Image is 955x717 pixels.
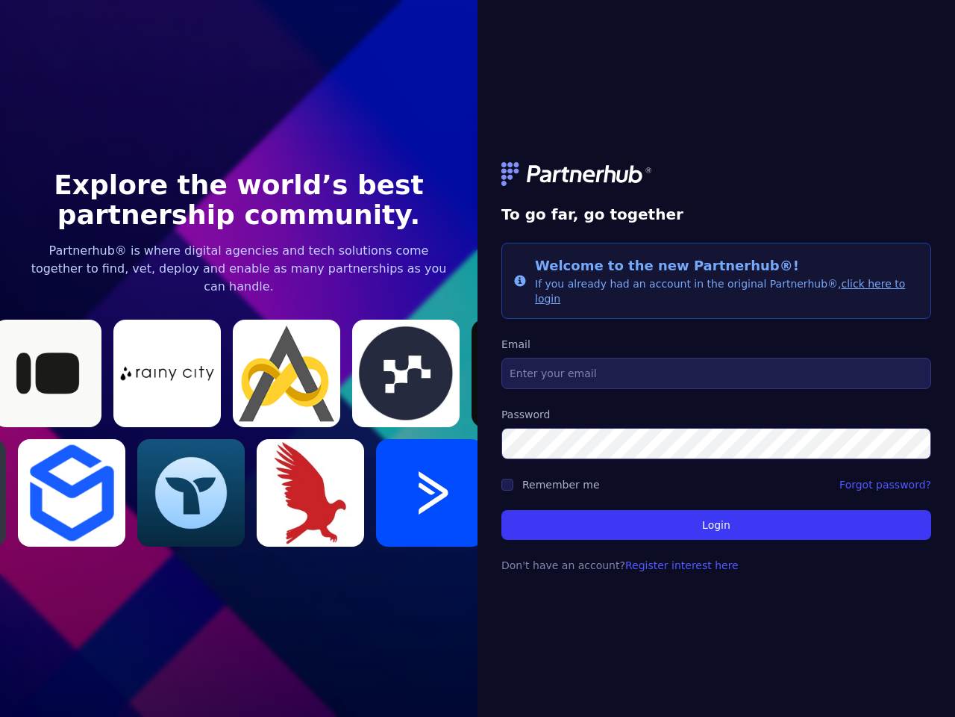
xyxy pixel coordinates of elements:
p: Partnerhub® is where digital agencies and tech solutions come together to find, vet, deploy and e... [24,242,454,296]
p: Don't have an account? [501,558,931,573]
label: Password [501,407,931,422]
div: If you already had an account in the original Partnerhub®, [535,255,918,306]
img: logo [501,162,654,186]
h1: To go far, go together [501,204,931,225]
h1: Explore the world’s best partnership community. [24,170,454,230]
label: Remember me [522,479,600,491]
span: Welcome to the new Partnerhub®! [535,258,799,273]
input: Enter your email [501,358,931,389]
button: Login [501,510,931,540]
label: Email [501,337,931,352]
a: Forgot password? [839,477,931,492]
a: Register interest here [625,559,739,571]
